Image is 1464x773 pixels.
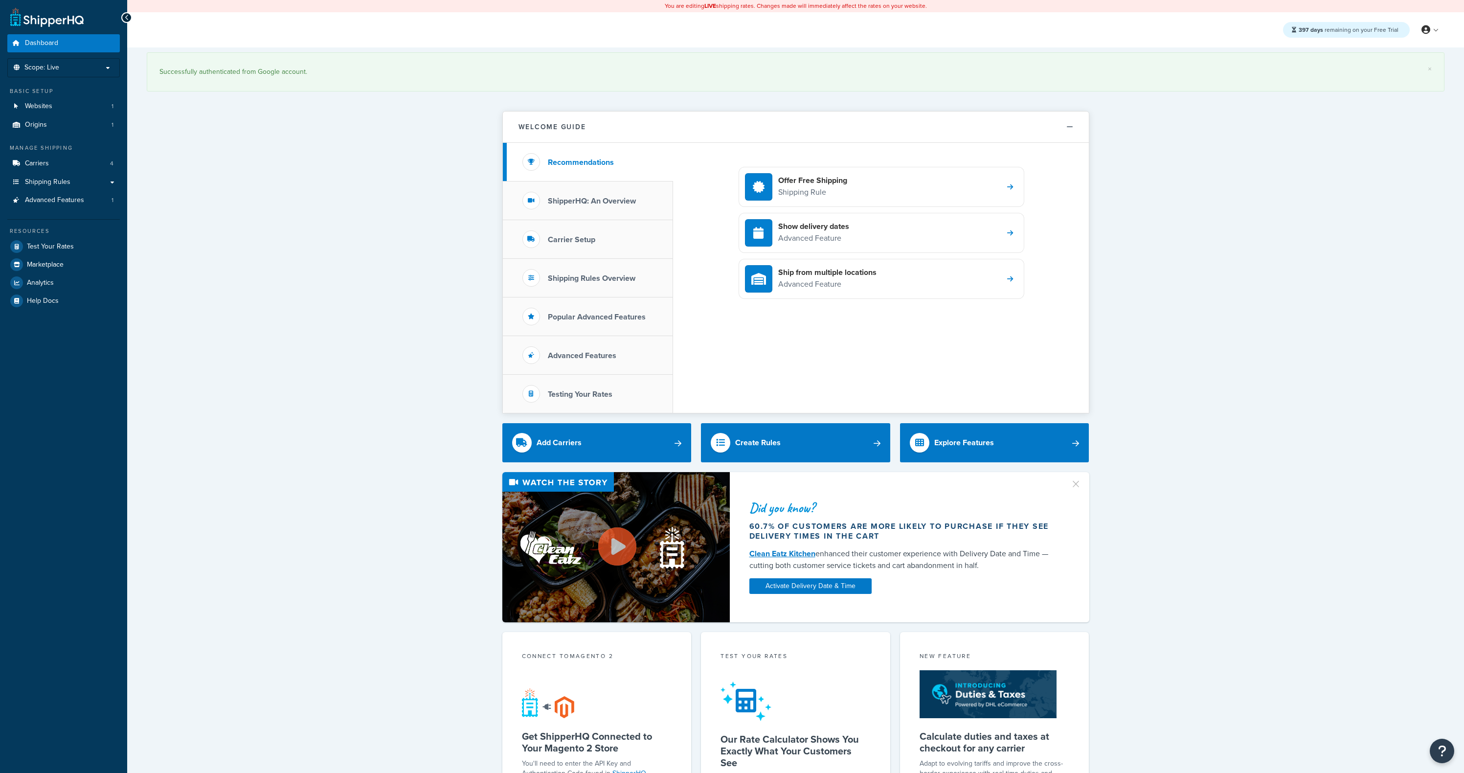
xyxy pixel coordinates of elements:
[7,97,120,115] a: Websites1
[27,297,59,305] span: Help Docs
[721,733,871,769] h5: Our Rate Calculator Shows You Exactly What Your Customers See
[537,436,582,450] div: Add Carriers
[920,652,1070,663] div: New Feature
[7,173,120,191] a: Shipping Rules
[25,102,52,111] span: Websites
[25,178,70,186] span: Shipping Rules
[749,501,1059,515] div: Did you know?
[7,116,120,134] li: Origins
[1430,739,1454,763] button: Open Resource Center
[27,279,54,287] span: Analytics
[7,191,120,209] a: Advanced Features1
[548,390,612,399] h3: Testing Your Rates
[502,472,730,622] img: Video thumbnail
[778,221,849,232] h4: Show delivery dates
[112,196,113,205] span: 1
[721,652,871,663] div: Test your rates
[1299,25,1398,34] span: remaining on your Free Trial
[548,274,635,283] h3: Shipping Rules Overview
[7,256,120,273] a: Marketplace
[27,243,74,251] span: Test Your Rates
[749,578,872,594] a: Activate Delivery Date & Time
[25,39,58,47] span: Dashboard
[25,196,84,205] span: Advanced Features
[749,522,1059,541] div: 60.7% of customers are more likely to purchase if they see delivery times in the cart
[934,436,994,450] div: Explore Features
[548,235,595,244] h3: Carrier Setup
[749,548,815,559] a: Clean Eatz Kitchen
[548,158,614,167] h3: Recommendations
[112,121,113,129] span: 1
[7,34,120,52] a: Dashboard
[7,116,120,134] a: Origins1
[900,423,1089,462] a: Explore Features
[7,238,120,255] a: Test Your Rates
[920,730,1070,754] h5: Calculate duties and taxes at checkout for any carrier
[778,232,849,245] p: Advanced Feature
[7,97,120,115] li: Websites
[7,191,120,209] li: Advanced Features
[502,423,692,462] a: Add Carriers
[701,423,890,462] a: Create Rules
[7,155,120,173] li: Carriers
[110,159,113,168] span: 4
[522,652,672,663] div: Connect to Magento 2
[548,197,636,205] h3: ShipperHQ: An Overview
[735,436,781,450] div: Create Rules
[1428,65,1432,73] a: ×
[7,227,120,235] div: Resources
[159,65,1432,79] div: Successfully authenticated from Google account.
[27,261,64,269] span: Marketplace
[25,159,49,168] span: Carriers
[7,87,120,95] div: Basic Setup
[1299,25,1323,34] strong: 397 days
[522,688,574,718] img: connect-shq-magento-24cdf84b.svg
[778,267,877,278] h4: Ship from multiple locations
[749,548,1059,571] div: enhanced their customer experience with Delivery Date and Time — cutting both customer service ti...
[503,112,1089,143] button: Welcome Guide
[7,155,120,173] a: Carriers4
[7,144,120,152] div: Manage Shipping
[778,278,877,291] p: Advanced Feature
[778,186,847,199] p: Shipping Rule
[25,121,47,129] span: Origins
[7,292,120,310] a: Help Docs
[522,730,672,754] h5: Get ShipperHQ Connected to Your Magento 2 Store
[548,351,616,360] h3: Advanced Features
[112,102,113,111] span: 1
[24,64,59,72] span: Scope: Live
[7,274,120,292] a: Analytics
[518,123,586,131] h2: Welcome Guide
[778,175,847,186] h4: Offer Free Shipping
[548,313,646,321] h3: Popular Advanced Features
[704,1,716,10] b: LIVE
